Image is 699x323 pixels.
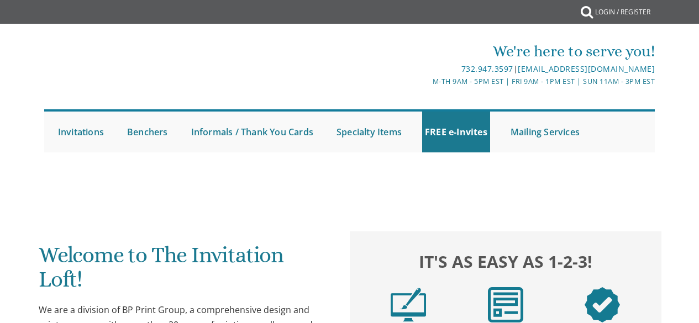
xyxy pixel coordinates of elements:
img: step2.png [488,287,523,322]
h1: Welcome to The Invitation Loft! [39,243,330,300]
div: | [248,62,655,76]
img: step1.png [391,287,426,322]
a: Specialty Items [334,112,404,152]
a: Informals / Thank You Cards [188,112,316,152]
div: We're here to serve you! [248,40,655,62]
h2: It's as easy as 1-2-3! [360,249,651,273]
a: Invitations [55,112,107,152]
a: FREE e-Invites [422,112,490,152]
a: Benchers [124,112,171,152]
a: Mailing Services [508,112,582,152]
img: step3.png [585,287,620,322]
a: 732.947.3597 [461,63,513,74]
div: M-Th 9am - 5pm EST | Fri 9am - 1pm EST | Sun 11am - 3pm EST [248,76,655,87]
a: [EMAIL_ADDRESS][DOMAIN_NAME] [518,63,655,74]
